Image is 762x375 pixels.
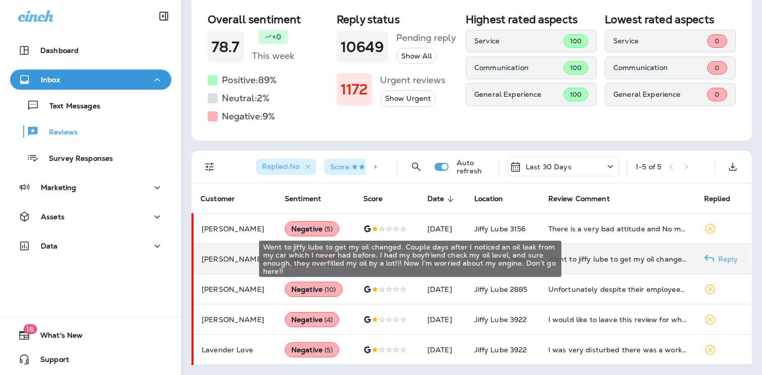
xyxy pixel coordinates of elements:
[150,6,178,26] button: Collapse Sidebar
[10,325,171,345] button: 16What's New
[200,157,220,177] button: Filters
[427,195,458,204] span: Date
[548,254,688,264] div: Went to jiffy lube to get my oil changed. Couple days after I noticed an oil leak from my car whi...
[613,90,707,98] p: General Experience
[474,345,527,354] span: Jiffy Lube 3922
[202,225,269,233] p: [PERSON_NAME]
[10,70,171,90] button: Inbox
[285,195,321,203] span: Sentiment
[10,95,171,116] button: Text Messages
[380,90,436,107] button: Show Urgent
[704,195,730,203] span: Replied
[474,195,503,203] span: Location
[222,72,277,88] h5: Positive: 89 %
[474,285,528,294] span: Jiffy Lube 2885
[419,304,466,335] td: [DATE]
[262,162,299,171] span: Replied : No
[419,274,466,304] td: [DATE]
[613,64,707,72] p: Communication
[40,46,79,54] p: Dashboard
[325,346,333,354] span: ( 5 )
[256,159,316,175] div: Replied:No
[41,213,65,221] p: Assets
[466,13,597,26] h2: Highest rated aspects
[570,64,582,72] span: 100
[285,342,340,357] div: Negative
[548,195,610,203] span: Review Comment
[23,324,37,334] span: 16
[474,224,526,233] span: Jiffy Lube 3156
[715,37,719,45] span: 0
[259,241,561,277] div: Went to jiffy lube to get my oil changed. Couple days after I noticed an oil leak from my car whi...
[548,195,623,204] span: Review Comment
[285,221,340,236] div: Negative
[341,39,384,55] h1: 10649
[474,64,563,72] p: Communication
[474,37,563,45] p: Service
[337,13,458,26] h2: Reply status
[10,349,171,369] button: Support
[548,224,688,234] div: There is a very bad attitude and No management at all. I was there today and waited more than one...
[10,177,171,198] button: Marketing
[613,37,707,45] p: Service
[222,108,275,124] h5: Negative: 9 %
[285,312,340,327] div: Negative
[363,195,383,203] span: Score
[715,64,719,72] span: 0
[526,163,571,171] p: Last 30 Days
[272,32,281,42] p: +0
[548,284,688,294] div: Unfortunately despite their employees always providing exemplary service, I have to give this loc...
[474,315,527,324] span: Jiffy Lube 3922
[714,255,738,263] p: Reply
[715,90,719,99] span: 0
[285,282,343,297] div: Negative
[39,154,113,164] p: Survey Responses
[363,195,396,204] span: Score
[427,195,444,203] span: Date
[10,207,171,227] button: Assets
[396,30,456,46] h5: Pending reply
[10,236,171,256] button: Data
[396,48,437,65] button: Show All
[10,40,171,60] button: Dashboard
[548,315,688,325] div: I would like to leave this review for whoever wants to try to go to this jiffy lube the guy named...
[208,13,329,26] h2: Overall sentiment
[39,128,78,138] p: Reviews
[41,183,76,192] p: Marketing
[202,285,269,293] p: [PERSON_NAME]
[201,195,235,203] span: Customer
[325,285,336,294] span: ( 10 )
[570,37,582,45] span: 100
[222,90,270,106] h5: Neutral: 2 %
[30,355,69,367] span: Support
[330,162,395,171] span: Score : +2
[202,346,269,354] p: Lavender Love
[704,195,743,204] span: Replied
[474,90,563,98] p: General Experience
[10,121,171,142] button: Reviews
[212,39,240,55] h1: 78.7
[636,163,661,171] div: 1 - 5 of 5
[201,195,248,204] span: Customer
[41,76,60,84] p: Inbox
[548,345,688,355] div: I was very disturbed there was a worker there that creeped me out he was talking wierd and sexual...
[419,214,466,244] td: [DATE]
[380,72,446,88] h5: Urgent reviews
[10,147,171,168] button: Survey Responses
[202,316,269,324] p: [PERSON_NAME]
[202,255,269,263] p: [PERSON_NAME]
[570,90,582,99] span: 100
[30,331,83,343] span: What's New
[457,159,490,175] p: Auto refresh
[406,157,426,177] button: Search Reviews
[39,102,100,111] p: Text Messages
[474,195,517,204] span: Location
[324,159,411,175] div: Score:3 Stars+2
[252,48,294,64] h5: This week
[41,242,58,250] p: Data
[325,316,333,324] span: ( 4 )
[285,195,334,204] span: Sentiment
[419,335,466,365] td: [DATE]
[605,13,736,26] h2: Lowest rated aspects
[723,157,743,177] button: Export as CSV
